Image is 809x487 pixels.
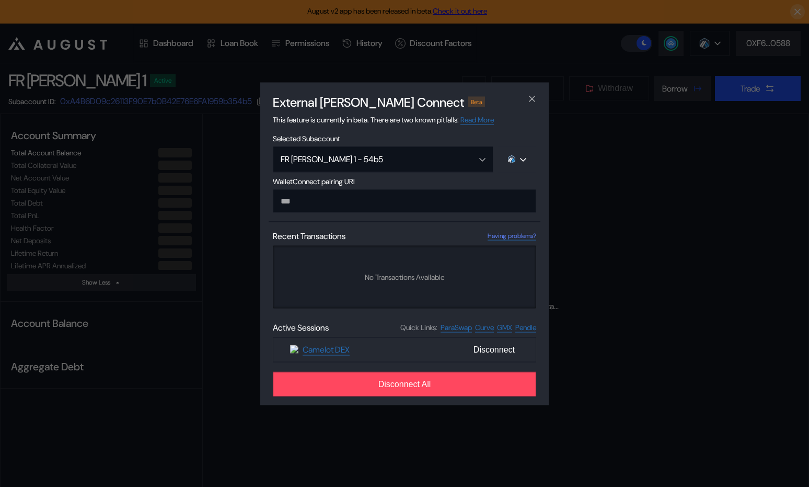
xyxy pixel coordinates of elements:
a: Pendle [515,322,536,332]
a: GMX [497,322,512,332]
span: Quick Links: [400,323,437,332]
div: FR [PERSON_NAME] 1 - 54b5 [281,154,463,165]
span: No Transactions Available [365,272,444,281]
div: Beta [468,96,485,107]
a: ParaSwap [441,322,472,332]
span: Disconnect All [378,379,431,389]
span: Recent Transactions [273,230,345,241]
button: Camelot DEXCamelot DEXDisconnect [273,337,536,362]
a: Camelot DEX [303,344,350,355]
a: Having problems? [488,231,536,240]
h2: External [PERSON_NAME] Connect [273,94,464,110]
button: close modal [524,90,540,107]
span: This feature is currently in beta. There are two known pitfalls: [273,115,494,124]
img: Camelot DEX [290,345,299,354]
button: chain logo [498,146,536,172]
a: Curve [475,322,494,332]
span: WalletConnect pairing URI [273,176,536,186]
span: Active Sessions [273,322,329,333]
span: Disconnect [469,341,519,358]
span: Selected Subaccount [273,133,536,143]
a: Read More [460,115,494,124]
button: Disconnect All [273,371,536,397]
button: Open menu [273,146,493,172]
img: chain logo [507,155,516,163]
